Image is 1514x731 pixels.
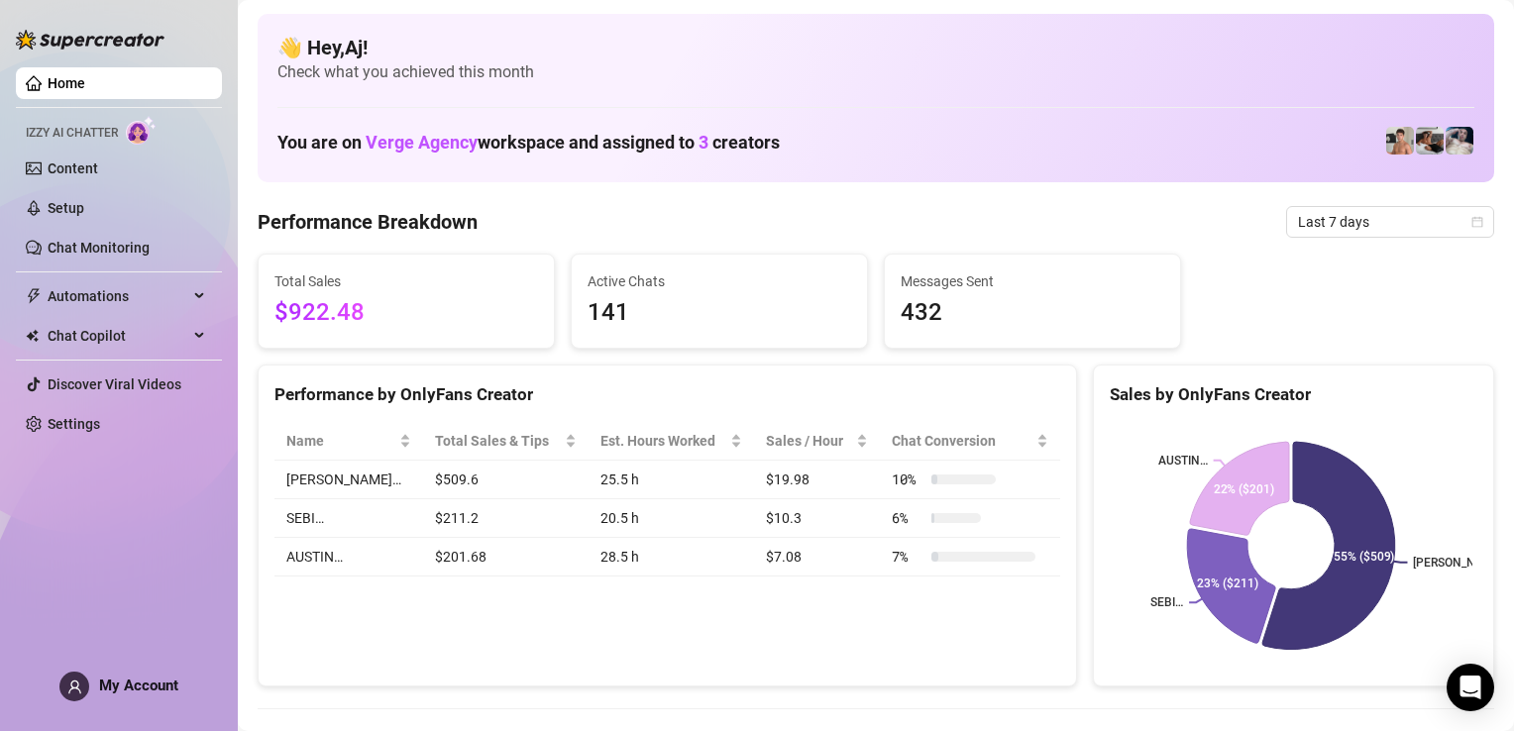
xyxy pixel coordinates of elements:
[48,376,181,392] a: Discover Viral Videos
[423,499,588,538] td: $211.2
[274,538,423,576] td: AUSTIN…
[274,422,423,461] th: Name
[274,461,423,499] td: [PERSON_NAME]…
[588,270,851,292] span: Active Chats
[754,461,880,499] td: $19.98
[423,538,588,576] td: $201.68
[901,270,1164,292] span: Messages Sent
[1298,207,1482,237] span: Last 7 days
[589,499,755,538] td: 20.5 h
[892,546,923,568] span: 7 %
[1157,454,1207,468] text: AUSTIN…
[901,294,1164,332] span: 432
[277,34,1474,61] h4: 👋 Hey, Aj !
[1150,596,1183,610] text: SEBI…
[1416,127,1444,155] img: Logan Blake
[274,270,538,292] span: Total Sales
[892,507,923,529] span: 6 %
[16,30,164,50] img: logo-BBDzfeDw.svg
[366,132,478,153] span: Verge Agency
[588,294,851,332] span: 141
[423,422,588,461] th: Total Sales & Tips
[274,294,538,332] span: $922.48
[48,240,150,256] a: Chat Monitoring
[892,430,1032,452] span: Chat Conversion
[435,430,560,452] span: Total Sales & Tips
[589,461,755,499] td: 25.5 h
[1414,556,1513,570] text: [PERSON_NAME]…
[880,422,1060,461] th: Chat Conversion
[754,538,880,576] td: $7.08
[1386,127,1414,155] img: AUSTIN
[1446,127,1473,155] img: SEBI
[1110,381,1477,408] div: Sales by OnlyFans Creator
[26,288,42,304] span: thunderbolt
[274,499,423,538] td: SEBI…
[274,381,1060,408] div: Performance by OnlyFans Creator
[48,320,188,352] span: Chat Copilot
[48,416,100,432] a: Settings
[754,499,880,538] td: $10.3
[277,132,780,154] h1: You are on workspace and assigned to creators
[892,469,923,490] span: 10 %
[48,75,85,91] a: Home
[48,160,98,176] a: Content
[258,208,478,236] h4: Performance Breakdown
[99,677,178,694] span: My Account
[48,200,84,216] a: Setup
[699,132,708,153] span: 3
[67,679,82,694] span: user
[126,116,157,145] img: AI Chatter
[26,329,39,343] img: Chat Copilot
[1471,216,1483,228] span: calendar
[26,124,118,143] span: Izzy AI Chatter
[766,430,852,452] span: Sales / Hour
[1447,664,1494,711] div: Open Intercom Messenger
[754,422,880,461] th: Sales / Hour
[48,280,188,312] span: Automations
[277,61,1474,83] span: Check what you achieved this month
[423,461,588,499] td: $509.6
[600,430,727,452] div: Est. Hours Worked
[286,430,395,452] span: Name
[589,538,755,576] td: 28.5 h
